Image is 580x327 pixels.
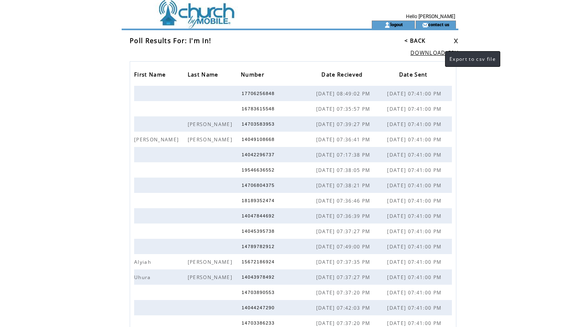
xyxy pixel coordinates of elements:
span: 16783615548 [241,106,275,112]
span: [DATE] 07:41:00 PM [387,228,443,235]
span: [DATE] 07:41:00 PM [387,243,443,250]
span: [DATE] 07:41:00 PM [387,213,443,219]
span: [DATE] 07:38:05 PM [316,167,373,174]
span: Date Sent [399,69,430,82]
span: 19546636552 [241,167,275,173]
span: [DATE] 07:49:00 PM [316,243,373,250]
span: 14044247290 [241,305,275,310]
span: 18189352474 [241,198,275,203]
span: First Name [134,69,168,82]
span: [DATE] 07:41:00 PM [387,136,443,143]
span: Number [241,69,266,82]
span: Hello [PERSON_NAME] [406,14,455,19]
span: [DATE] 07:36:46 PM [316,197,373,204]
a: Number [241,69,268,82]
span: [DATE] 07:41:00 PM [387,121,443,128]
span: [DATE] 07:41:00 PM [387,274,443,281]
span: [DATE] 07:37:20 PM [316,320,373,327]
span: 14703583953 [241,121,275,127]
span: [DATE] 07:38:21 PM [316,182,373,189]
span: [PERSON_NAME] [188,136,234,143]
span: 15672186924 [241,259,275,265]
span: [PERSON_NAME] [134,136,181,143]
span: [DATE] 07:41:00 PM [387,151,443,158]
span: 14049108668 [241,137,275,142]
span: [PERSON_NAME] [188,259,234,265]
span: Export to csv file [449,56,496,62]
span: [DATE] 07:36:41 PM [316,136,373,143]
span: [DATE] 07:17:38 PM [316,151,373,158]
span: 14703890553 [241,290,275,295]
span: 14789782912 [241,244,275,249]
a: < BACK [404,37,425,44]
a: contact us [428,22,449,27]
span: [DATE] 07:41:00 PM [387,106,443,112]
span: 14042296737 [241,152,275,157]
a: logout [390,22,403,27]
img: contact_us_icon.gif [422,22,428,28]
span: 14045395738 [241,228,275,234]
span: [DATE] 07:37:20 PM [316,289,373,296]
span: [DATE] 07:37:27 PM [316,228,373,235]
span: Poll Results For: I'm In! [130,36,211,45]
span: [DATE] 07:37:35 PM [316,259,373,265]
span: [DATE] 07:41:00 PM [387,90,443,97]
span: Alyiah [134,259,153,265]
a: Last Name [188,69,222,82]
span: [DATE] 07:41:00 PM [387,259,443,265]
span: [DATE] 07:41:00 PM [387,320,443,327]
a: Date Recieved [321,69,367,82]
span: Uhura [134,274,153,281]
span: [DATE] 07:36:39 PM [316,213,373,219]
span: 14706804375 [241,182,275,188]
span: [DATE] 07:41:00 PM [387,167,443,174]
span: [PERSON_NAME] [188,121,234,128]
span: [DATE] 07:41:00 PM [387,197,443,204]
span: Date Recieved [321,69,365,82]
span: [DATE] 07:39:27 PM [316,121,373,128]
a: DOWNLOAD CSV [410,49,458,56]
a: First Name [134,69,170,82]
a: Date Sent [399,69,432,82]
span: [DATE] 07:41:00 PM [387,304,443,311]
span: Last Name [188,69,220,82]
img: account_icon.gif [384,22,390,28]
span: [DATE] 07:35:57 PM [316,106,373,112]
span: [DATE] 07:37:27 PM [316,274,373,281]
span: 14047844692 [241,213,275,219]
span: [DATE] 07:42:03 PM [316,304,373,311]
span: [DATE] 07:41:00 PM [387,182,443,189]
span: 14703386233 [241,320,275,326]
span: 17706256848 [241,91,275,96]
span: [DATE] 07:41:00 PM [387,289,443,296]
span: [DATE] 08:49:02 PM [316,90,373,97]
span: 14043978492 [241,274,275,280]
span: [PERSON_NAME] [188,274,234,281]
